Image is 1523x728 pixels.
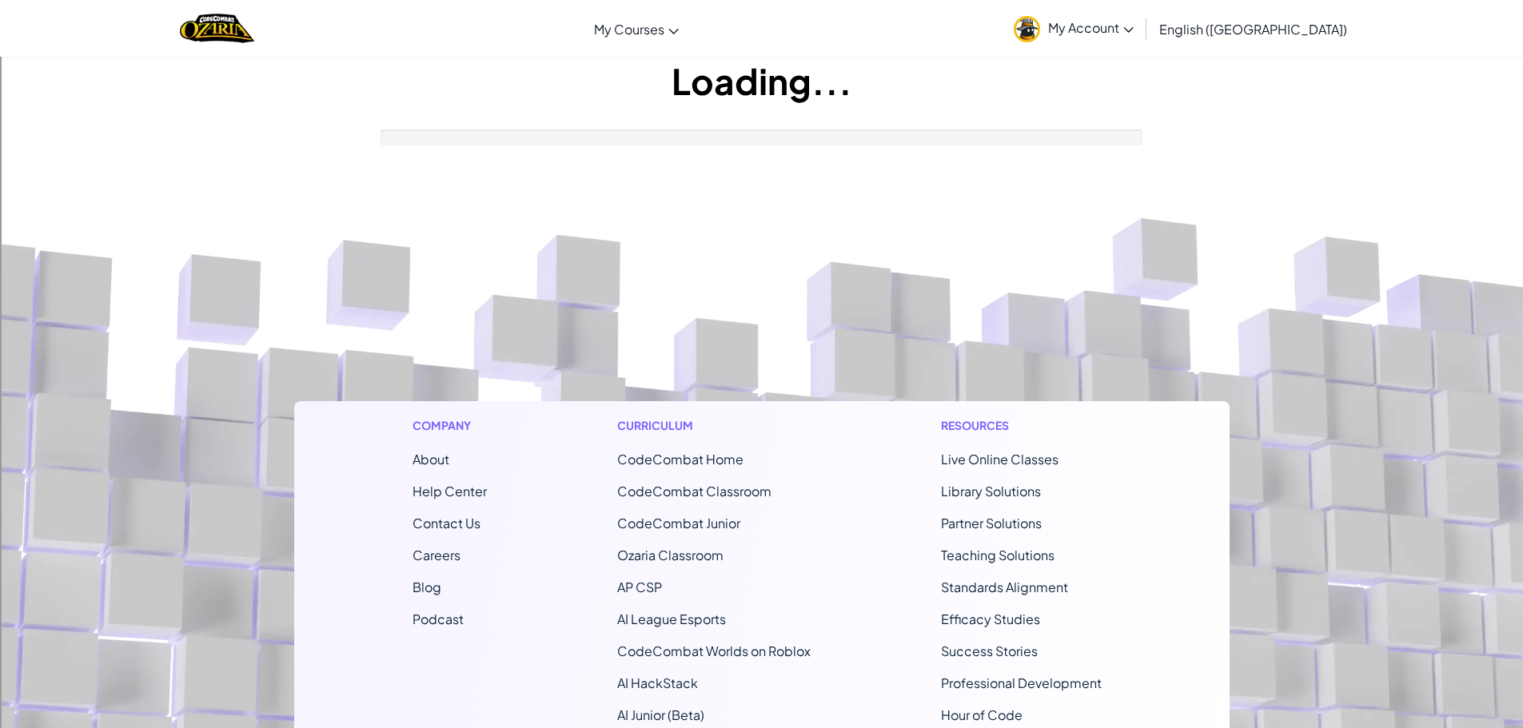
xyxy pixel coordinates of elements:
[1014,16,1040,42] img: avatar
[1159,21,1347,38] span: English ([GEOGRAPHIC_DATA])
[594,21,664,38] span: My Courses
[1048,19,1134,36] span: My Account
[1006,3,1142,54] a: My Account
[1151,7,1355,50] a: English ([GEOGRAPHIC_DATA])
[180,12,254,45] a: Ozaria by CodeCombat logo
[586,7,687,50] a: My Courses
[180,12,254,45] img: Home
